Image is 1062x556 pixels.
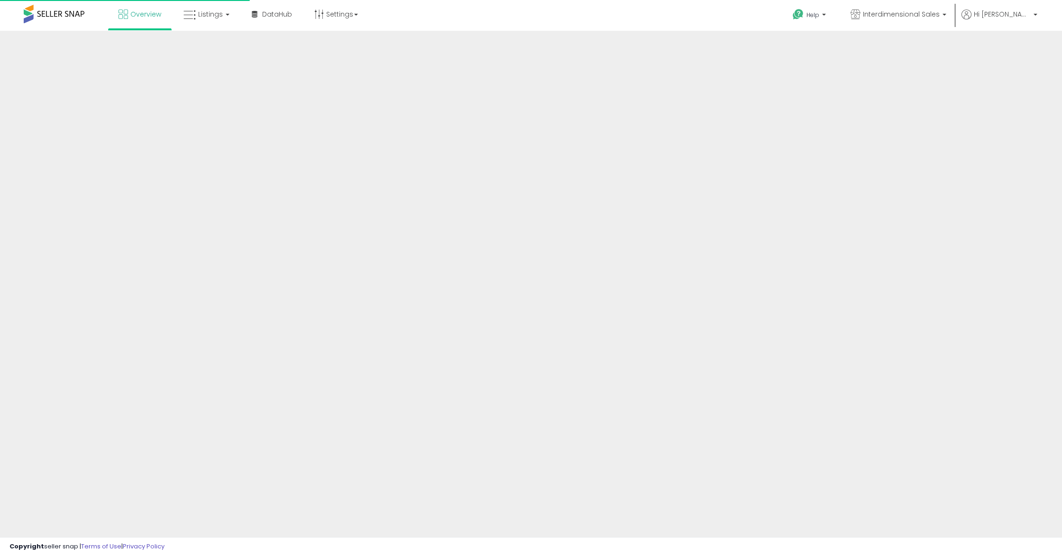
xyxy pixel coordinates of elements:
[130,9,161,19] span: Overview
[961,9,1037,31] a: Hi [PERSON_NAME]
[785,1,835,31] a: Help
[863,9,940,19] span: Interdimensional Sales
[198,9,223,19] span: Listings
[792,9,804,20] i: Get Help
[262,9,292,19] span: DataHub
[974,9,1031,19] span: Hi [PERSON_NAME]
[806,11,819,19] span: Help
